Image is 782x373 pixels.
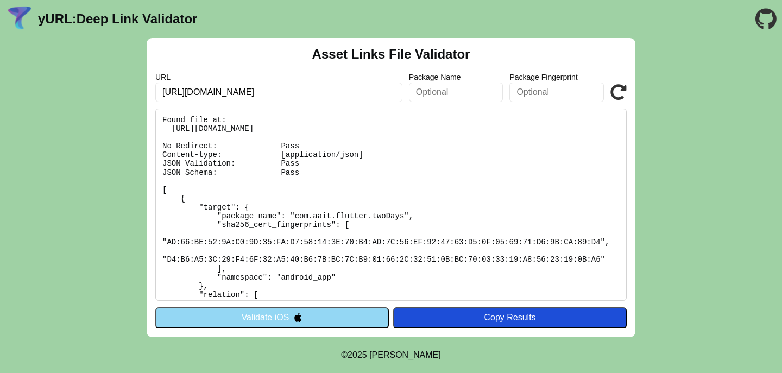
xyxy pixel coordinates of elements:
a: yURL:Deep Link Validator [38,11,197,27]
label: Package Name [409,73,503,81]
img: appleIcon.svg [293,313,302,322]
input: Optional [409,83,503,102]
button: Copy Results [393,307,627,328]
h2: Asset Links File Validator [312,47,470,62]
pre: Found file at: [URL][DOMAIN_NAME] No Redirect: Pass Content-type: [application/json] JSON Validat... [155,109,627,301]
input: Optional [509,83,604,102]
input: Required [155,83,402,102]
label: URL [155,73,402,81]
span: 2025 [348,350,367,359]
label: Package Fingerprint [509,73,604,81]
img: yURL Logo [5,5,34,33]
a: Michael Ibragimchayev's Personal Site [369,350,441,359]
footer: © [341,337,440,373]
div: Copy Results [399,313,621,323]
button: Validate iOS [155,307,389,328]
